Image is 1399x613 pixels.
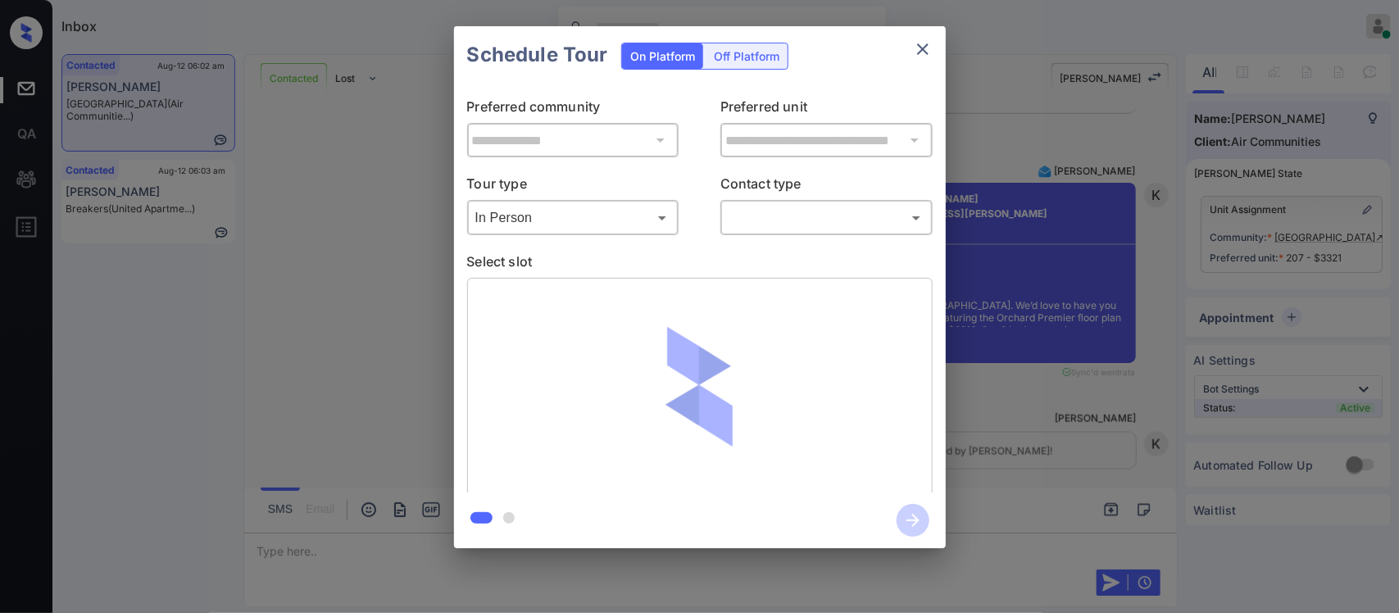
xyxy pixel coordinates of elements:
img: loaderv1.7921fd1ed0a854f04152.gif [603,291,796,484]
div: Off Platform [706,43,788,69]
div: On Platform [622,43,703,69]
button: btn-next [887,499,939,542]
div: In Person [471,204,675,231]
p: Preferred community [467,97,679,123]
p: Tour type [467,174,679,200]
p: Select slot [467,252,933,278]
p: Preferred unit [720,97,933,123]
button: close [906,33,939,66]
p: Contact type [720,174,933,200]
h2: Schedule Tour [454,26,621,84]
